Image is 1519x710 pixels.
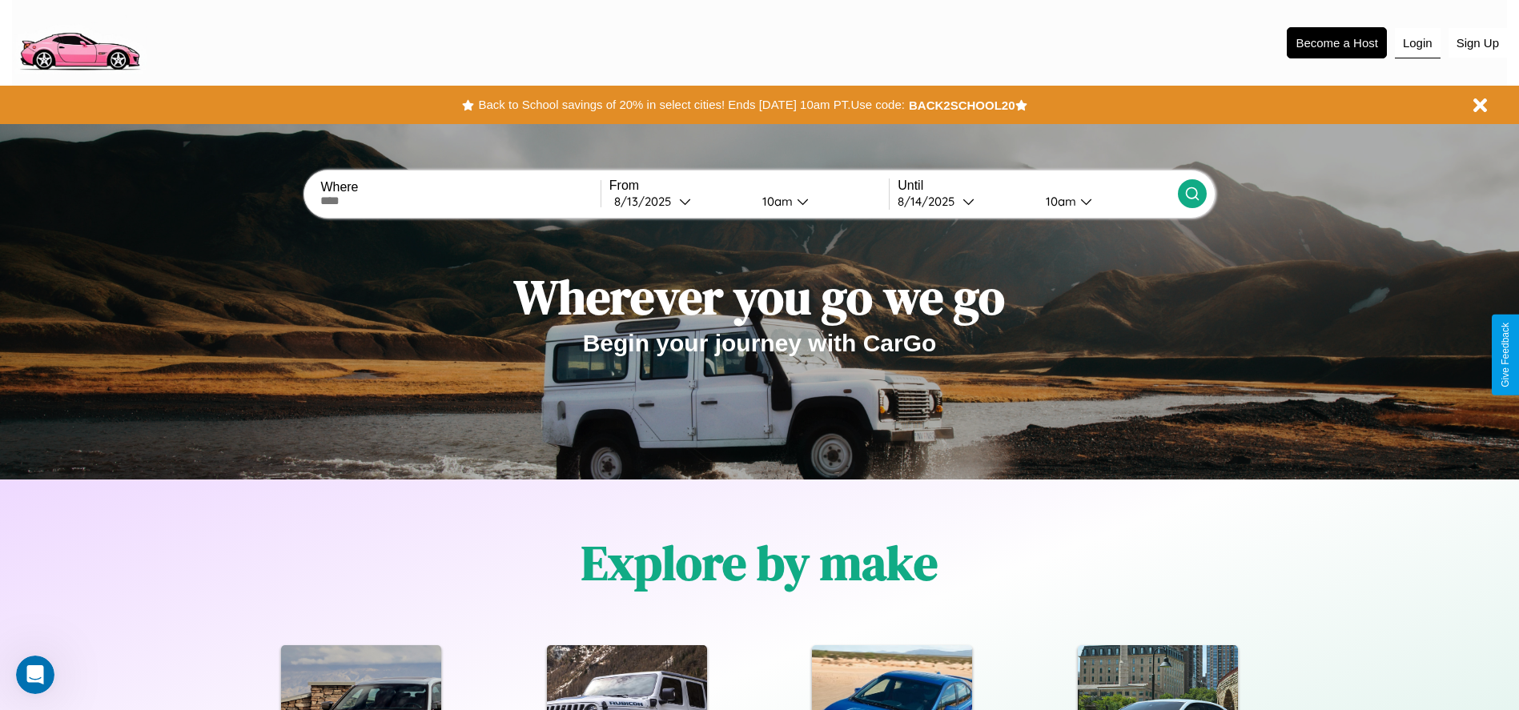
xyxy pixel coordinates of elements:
iframe: Intercom live chat [16,656,54,694]
img: logo [12,8,147,74]
button: Become a Host [1287,27,1387,58]
div: 10am [1038,194,1080,209]
button: 8/13/2025 [609,193,749,210]
b: BACK2SCHOOL20 [909,98,1015,112]
label: From [609,179,889,193]
h1: Explore by make [581,530,938,596]
div: Give Feedback [1500,323,1511,387]
label: Until [898,179,1177,193]
div: 10am [754,194,797,209]
div: 8 / 14 / 2025 [898,194,962,209]
div: 8 / 13 / 2025 [614,194,679,209]
button: Sign Up [1449,28,1507,58]
button: Login [1395,28,1441,58]
label: Where [320,180,600,195]
button: 10am [1033,193,1178,210]
button: 10am [749,193,890,210]
button: Back to School savings of 20% in select cities! Ends [DATE] 10am PT.Use code: [474,94,908,116]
